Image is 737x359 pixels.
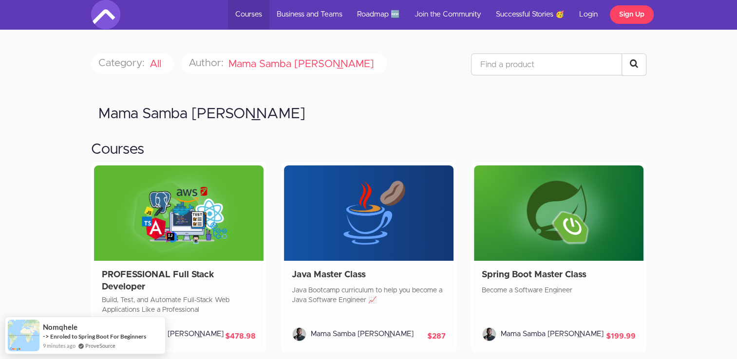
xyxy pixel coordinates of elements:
[471,54,622,75] input: Find a product
[43,341,76,350] span: 9 minutes ago
[284,283,454,305] div: Java Bootcamp curriculum to help you become a Java Software Engineer 📈
[284,261,454,283] div: Java Master Class
[311,330,414,338] span: Mama Samba [PERSON_NAME]
[94,293,264,315] div: Build, Test, and Automate Full-Stack Web Applications Like a Professional
[501,330,604,338] span: Mama Samba [PERSON_NAME]
[225,329,256,341] div: $478.98
[121,330,224,338] span: Mama Samba [PERSON_NAME]
[474,283,643,298] div: Become a Software Engineer
[292,327,306,341] img: Mama Samba Braima Nelson
[94,261,264,293] div: PROFESSIONAL Full Stack Developer
[427,329,446,341] div: $287
[50,333,146,340] a: Enroled to Spring Boot For Beginners
[150,57,166,71] button: All
[8,320,39,351] img: provesource social proof notification image
[43,323,77,331] span: Nomqhele
[482,327,496,341] img: Mama Samba Braima Nelson
[228,57,379,71] button: Mama Samba [PERSON_NAME]
[91,142,646,158] h2: Courses
[98,106,500,122] h2: Mama Samba [PERSON_NAME]
[606,329,636,341] div: $199.99
[43,332,49,340] span: ->
[610,5,654,24] a: Sign Up
[630,59,638,68] i: Search
[622,54,646,76] button: Search Courses
[189,56,224,71] div: Author:
[98,56,145,71] div: Category:
[85,341,115,350] a: ProveSource
[474,261,643,283] div: Spring Boot Master Class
